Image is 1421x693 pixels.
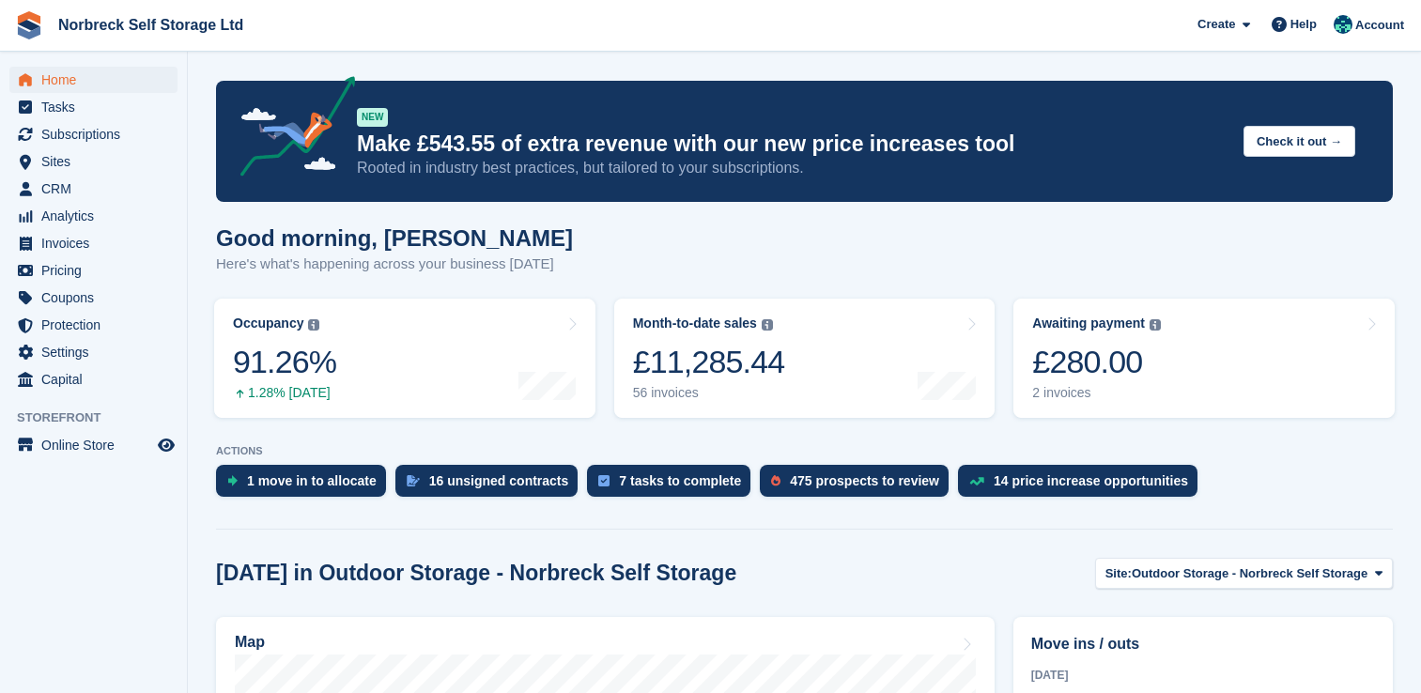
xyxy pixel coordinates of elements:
span: Home [41,67,154,93]
img: stora-icon-8386f47178a22dfd0bd8f6a31ec36ba5ce8667c1dd55bd0f319d3a0aa187defe.svg [15,11,43,39]
img: Sally King [1334,15,1352,34]
a: menu [9,230,178,256]
span: Help [1290,15,1317,34]
a: menu [9,148,178,175]
div: £11,285.44 [633,343,785,381]
div: 1 move in to allocate [247,473,377,488]
img: icon-info-grey-7440780725fd019a000dd9b08b2336e03edf1995a4989e88bcd33f0948082b44.svg [1150,319,1161,331]
a: Month-to-date sales £11,285.44 56 invoices [614,299,996,418]
span: Subscriptions [41,121,154,147]
a: menu [9,257,178,284]
a: menu [9,67,178,93]
div: Awaiting payment [1032,316,1145,331]
div: 91.26% [233,343,336,381]
span: Coupons [41,285,154,311]
a: 475 prospects to review [760,465,958,506]
span: Storefront [17,408,187,427]
p: Make £543.55 of extra revenue with our new price increases tool [357,131,1228,158]
div: NEW [357,108,388,127]
span: Site: [1105,564,1132,583]
button: Site: Outdoor Storage - Norbreck Self Storage [1095,558,1393,589]
img: contract_signature_icon-13c848040528278c33f63329250d36e43548de30e8caae1d1a13099fd9432cc5.svg [407,475,420,486]
div: 56 invoices [633,385,785,401]
span: Sites [41,148,154,175]
div: 475 prospects to review [790,473,939,488]
img: price-adjustments-announcement-icon-8257ccfd72463d97f412b2fc003d46551f7dbcb40ab6d574587a9cd5c0d94... [224,76,356,183]
a: Occupancy 91.26% 1.28% [DATE] [214,299,595,418]
p: Rooted in industry best practices, but tailored to your subscriptions. [357,158,1228,178]
h2: [DATE] in Outdoor Storage - Norbreck Self Storage [216,561,736,586]
span: Account [1355,16,1404,35]
span: Protection [41,312,154,338]
h1: Good morning, [PERSON_NAME] [216,225,573,251]
a: 16 unsigned contracts [395,465,588,506]
img: prospect-51fa495bee0391a8d652442698ab0144808aea92771e9ea1ae160a38d050c398.svg [771,475,780,486]
a: 14 price increase opportunities [958,465,1207,506]
span: Capital [41,366,154,393]
p: ACTIONS [216,445,1393,457]
p: Here's what's happening across your business [DATE] [216,254,573,275]
span: Pricing [41,257,154,284]
a: menu [9,366,178,393]
img: icon-info-grey-7440780725fd019a000dd9b08b2336e03edf1995a4989e88bcd33f0948082b44.svg [762,319,773,331]
a: 1 move in to allocate [216,465,395,506]
div: £280.00 [1032,343,1161,381]
div: 16 unsigned contracts [429,473,569,488]
div: 14 price increase opportunities [994,473,1188,488]
div: 1.28% [DATE] [233,385,336,401]
a: menu [9,203,178,229]
div: 2 invoices [1032,385,1161,401]
span: Tasks [41,94,154,120]
span: Outdoor Storage - Norbreck Self Storage [1132,564,1367,583]
a: menu [9,94,178,120]
a: Awaiting payment £280.00 2 invoices [1013,299,1395,418]
h2: Map [235,634,265,651]
button: Check it out → [1243,126,1355,157]
a: Norbreck Self Storage Ltd [51,9,251,40]
span: CRM [41,176,154,202]
a: menu [9,285,178,311]
div: Occupancy [233,316,303,331]
a: 7 tasks to complete [587,465,760,506]
a: menu [9,312,178,338]
div: 7 tasks to complete [619,473,741,488]
span: Invoices [41,230,154,256]
h2: Move ins / outs [1031,633,1375,655]
img: move_ins_to_allocate_icon-fdf77a2bb77ea45bf5b3d319d69a93e2d87916cf1d5bf7949dd705db3b84f3ca.svg [227,475,238,486]
a: Preview store [155,434,178,456]
img: price_increase_opportunities-93ffe204e8149a01c8c9dc8f82e8f89637d9d84a8eef4429ea346261dce0b2c0.svg [969,477,984,485]
span: Online Store [41,432,154,458]
a: menu [9,432,178,458]
span: Create [1197,15,1235,34]
span: Analytics [41,203,154,229]
span: Settings [41,339,154,365]
img: task-75834270c22a3079a89374b754ae025e5fb1db73e45f91037f5363f120a921f8.svg [598,475,610,486]
div: Month-to-date sales [633,316,757,331]
div: [DATE] [1031,667,1375,684]
a: menu [9,339,178,365]
a: menu [9,121,178,147]
img: icon-info-grey-7440780725fd019a000dd9b08b2336e03edf1995a4989e88bcd33f0948082b44.svg [308,319,319,331]
a: menu [9,176,178,202]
